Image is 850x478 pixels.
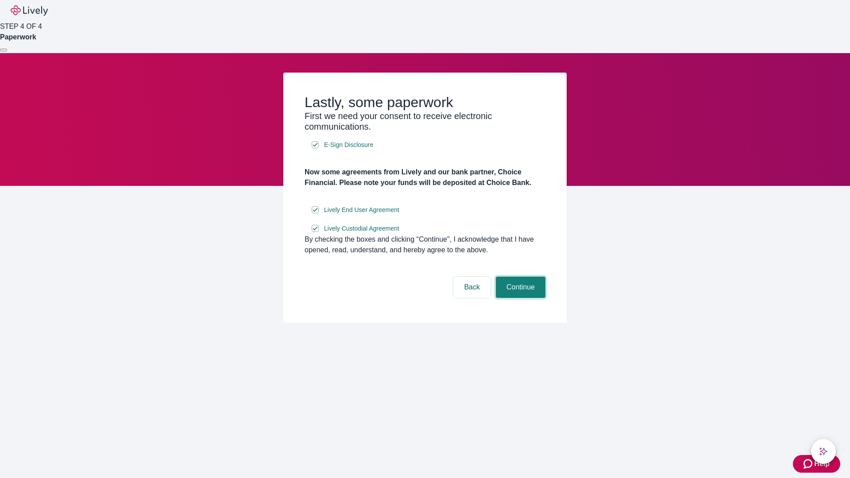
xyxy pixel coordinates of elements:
[814,459,830,469] span: Help
[322,139,375,150] a: e-sign disclosure document
[305,111,545,132] h3: First we need your consent to receive electronic communications.
[305,167,545,188] h4: Now some agreements from Lively and our bank partner, Choice Financial. Please note your funds wi...
[819,447,828,456] svg: Lively AI Assistant
[11,5,48,16] img: Lively
[811,439,836,464] button: chat
[793,455,840,473] button: Zendesk support iconHelp
[322,204,401,216] a: e-sign disclosure document
[324,205,399,215] span: Lively End User Agreement
[324,224,399,233] span: Lively Custodial Agreement
[322,223,401,234] a: e-sign disclosure document
[804,459,814,469] svg: Zendesk support icon
[496,277,545,298] button: Continue
[453,277,491,298] button: Back
[324,140,373,150] span: E-Sign Disclosure
[305,234,545,255] div: By checking the boxes and clicking “Continue", I acknowledge that I have opened, read, understand...
[305,94,545,111] h2: Lastly, some paperwork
